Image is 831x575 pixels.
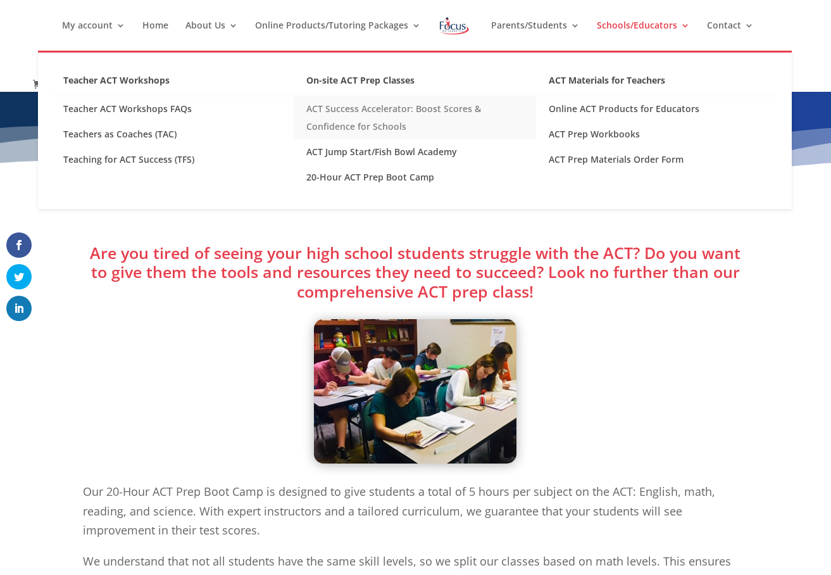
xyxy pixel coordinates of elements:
a: Teaching for ACT Success (TFS) [51,147,294,172]
a: 20-Hour ACT Prep Boot Camp [294,165,537,190]
img: Students in ACT prep class [314,319,516,464]
a: ACT Prep Materials Order Form [536,147,779,172]
a: Schools/Educators [597,21,690,51]
a: Online ACT Products for Educators [536,96,779,122]
a: My account [62,21,125,51]
p: Our 20-Hour ACT Prep Boot Camp is designed to give students a total of 5 hours per subject on the... [83,482,747,552]
a: On-site ACT Prep Classes [294,72,537,96]
a: ACT Jump Start/Fish Bowl Academy [294,139,537,165]
a: Contact [707,21,754,51]
a: Teachers as Coaches (TAC) [51,122,294,147]
a: ACT Success Accelerator: Boost Scores & Confidence for Schools [294,96,537,139]
a: Online Products/Tutoring Packages [255,21,421,51]
a: About Us [185,21,238,51]
a: Parents/Students [491,21,580,51]
a: Home [142,21,168,51]
span: Are you tired of seeing your high school students struggle with the ACT? Do you want to give them... [90,242,740,302]
a: ACT Prep Workbooks [536,122,779,147]
img: Focus on Learning [438,15,471,37]
a: ACT Materials for Teachers [536,72,779,96]
a: Teacher ACT Workshops FAQs [51,96,294,122]
a: Teacher ACT Workshops [51,72,294,96]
